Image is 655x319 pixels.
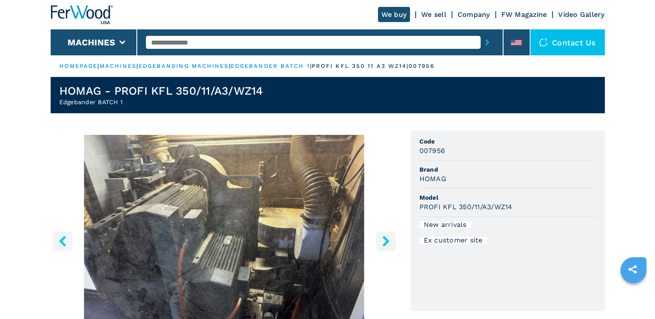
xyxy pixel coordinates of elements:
[558,10,604,19] a: Video Gallery
[139,63,229,69] a: edgebanding machines
[622,258,643,280] a: sharethis
[59,63,98,69] a: HOMEPAGE
[421,10,446,19] a: We sell
[419,146,445,156] h3: 007956
[419,221,471,228] div: New arrivals
[376,231,396,251] button: right-button
[136,63,138,69] span: |
[419,237,487,244] div: Ex customer site
[419,174,446,184] h3: HOMAG
[419,202,513,212] h3: PROFI KFL 350/11/A3/WZ14
[59,84,263,98] h1: HOMAG - PROFI KFL 350/11/A3/WZ14
[310,63,312,69] span: |
[481,32,494,52] button: submit-button
[530,29,605,55] div: Contact us
[100,63,137,69] a: machines
[59,98,263,106] h2: Edgebander BATCH 1
[618,280,649,313] iframe: Chat
[539,38,548,47] img: Contact us
[419,193,596,202] span: Model
[53,231,72,251] button: left-button
[231,63,310,69] a: edgebander batch 1
[458,10,490,19] a: Company
[378,7,410,22] a: We buy
[312,62,409,70] p: profi kfl 350 11 a3 wz14 |
[229,63,231,69] span: |
[97,63,99,69] span: |
[409,62,435,70] p: 007956
[501,10,547,19] a: FW Magazine
[419,137,596,146] span: Code
[68,37,115,48] button: Machines
[419,165,596,174] span: Brand
[51,5,113,24] img: Ferwood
